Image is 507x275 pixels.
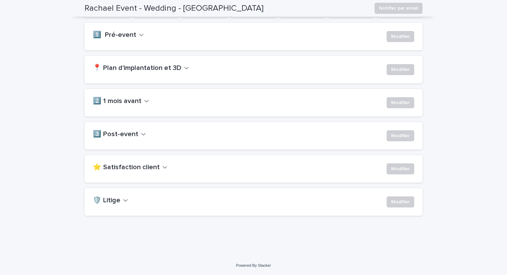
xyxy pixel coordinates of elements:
button: Modifier [387,130,414,141]
span: Modifier [391,165,410,172]
button: Modifier [387,196,414,207]
h2: Rachael Event - Wedding - [GEOGRAPHIC_DATA] [84,3,264,13]
h2: 🛡️ Litige [93,196,120,205]
h2: 📍 Plan d'implantation et 3D [93,64,181,72]
span: Notifier par email [379,5,418,12]
button: 3️⃣ Post-event [93,130,146,139]
button: 2️⃣ 1 mois avant [93,97,149,105]
span: Modifier [391,132,410,139]
button: Modifier [387,31,414,42]
button: Modifier [387,163,414,174]
span: Modifier [391,99,410,106]
button: ⭐ Satisfaction client [93,163,167,172]
h2: ⭐ Satisfaction client [93,163,160,172]
h2: 1️⃣ Pré-event [93,31,136,39]
h2: 2️⃣ 1 mois avant [93,97,141,105]
button: 🛡️ Litige [93,196,128,205]
span: Modifier [391,198,410,205]
button: Modifier [387,64,414,75]
span: Modifier [391,33,410,40]
button: Notifier par email [375,3,423,14]
a: Powered By Stacker [236,263,271,267]
h2: 3️⃣ Post-event [93,130,138,139]
button: 1️⃣ Pré-event [93,31,144,39]
button: Modifier [387,97,414,108]
span: Modifier [391,66,410,73]
button: 📍 Plan d'implantation et 3D [93,64,189,72]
